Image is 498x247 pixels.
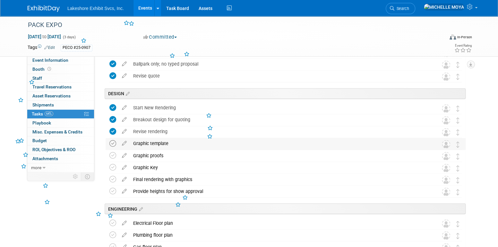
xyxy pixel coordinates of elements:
i: Move task [456,117,459,123]
span: Asset Reservations [32,93,71,98]
a: edit [119,164,130,170]
a: edit [119,117,130,123]
div: Ballpark only; no typed proposal [130,59,429,69]
a: edit [119,61,130,67]
span: [DATE] [DATE] [28,34,61,40]
span: more [31,165,41,170]
img: MICHELLE MOYA [424,4,464,11]
span: 64% [45,111,53,116]
a: edit [119,232,130,238]
a: Search [386,3,415,14]
span: Search [394,6,409,11]
img: Unassigned [442,152,450,160]
i: Move task [456,189,459,195]
div: Breakout design for quoting [130,114,429,125]
div: In-Person [457,35,472,40]
i: Move task [456,165,459,171]
a: edit [119,73,130,79]
img: Unassigned [442,176,450,184]
div: Graphic proofs [130,150,429,161]
a: edit [119,129,130,134]
img: Format-Inperson.png [450,34,456,40]
div: Revise quote [130,70,429,81]
a: ROI, Objectives & ROO [27,145,94,154]
a: edit [119,220,130,226]
span: Misc. Expenses & Credits [32,129,82,134]
div: Provide heights for show approval [130,186,429,197]
a: Misc. Expenses & Credits [27,128,94,136]
a: Tasks64% [27,110,94,118]
i: Move task [456,74,459,80]
a: Staff [27,74,94,83]
a: Edit [44,45,55,50]
span: Attachments [32,156,58,161]
a: edit [119,152,130,158]
div: Graphic Key [130,162,429,173]
span: Event Information [32,58,68,63]
img: Unassigned [442,231,450,240]
i: Move task [456,129,459,135]
a: Attachments [27,154,94,163]
div: ENGINEERING [105,203,466,214]
a: edit [119,188,130,194]
div: DESIGN [105,88,466,99]
i: Move task [456,233,459,239]
a: more [27,163,94,172]
span: (3 days) [62,35,76,39]
button: Committed [141,34,179,41]
img: Unassigned [442,164,450,172]
span: Shipments [32,102,54,107]
div: PACK EXPO [26,19,434,31]
span: Lakeshore Exhibit Svcs, Inc. [67,6,124,11]
img: Unassigned [442,219,450,228]
a: Edit sections [124,90,130,96]
div: Final rendering with graphics [130,174,429,185]
td: Personalize Event Tab Strip [70,172,81,181]
a: edit [119,141,130,146]
div: Event Format [406,33,472,43]
a: Playbook [27,119,94,127]
a: edit [119,176,130,182]
i: Move task [456,221,459,227]
div: Revise rendering [130,126,429,137]
a: Booth [27,65,94,74]
a: Edit sections [137,205,143,212]
i: Move task [456,62,459,68]
td: Tags [28,44,55,51]
a: Asset Reservations [27,92,94,100]
img: Unassigned [442,140,450,148]
div: Electrical Floor plan [130,217,429,228]
a: Event Information [27,56,94,65]
i: Move task [456,141,459,147]
span: to [41,34,47,39]
a: Travel Reservations [27,83,94,91]
div: Start New Rendering [130,102,429,113]
span: Booth not reserved yet [46,67,52,71]
i: Move task [456,153,459,159]
img: Unassigned [442,72,450,81]
span: Budget [32,138,47,143]
div: PECO #25-0907 [61,44,92,51]
td: Toggle Event Tabs [81,172,94,181]
span: Booth [32,67,52,72]
a: edit [119,105,130,111]
span: Staff [32,76,42,81]
img: Unassigned [442,128,450,136]
span: ROI, Objectives & ROO [32,147,75,152]
span: Playbook [32,120,51,125]
div: Event Rating [454,44,472,47]
div: Plumbing floor plan [130,229,429,240]
span: Travel Reservations [32,84,72,89]
a: Budget [27,136,94,145]
img: ExhibitDay [28,5,60,12]
i: Move task [456,177,459,183]
i: Move task [456,105,459,112]
span: Tasks [32,111,53,116]
img: Unassigned [442,60,450,69]
a: Shipments [27,101,94,109]
div: Graphic template [130,138,429,149]
img: Unassigned [442,116,450,124]
img: Unassigned [442,104,450,113]
img: Unassigned [442,188,450,196]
